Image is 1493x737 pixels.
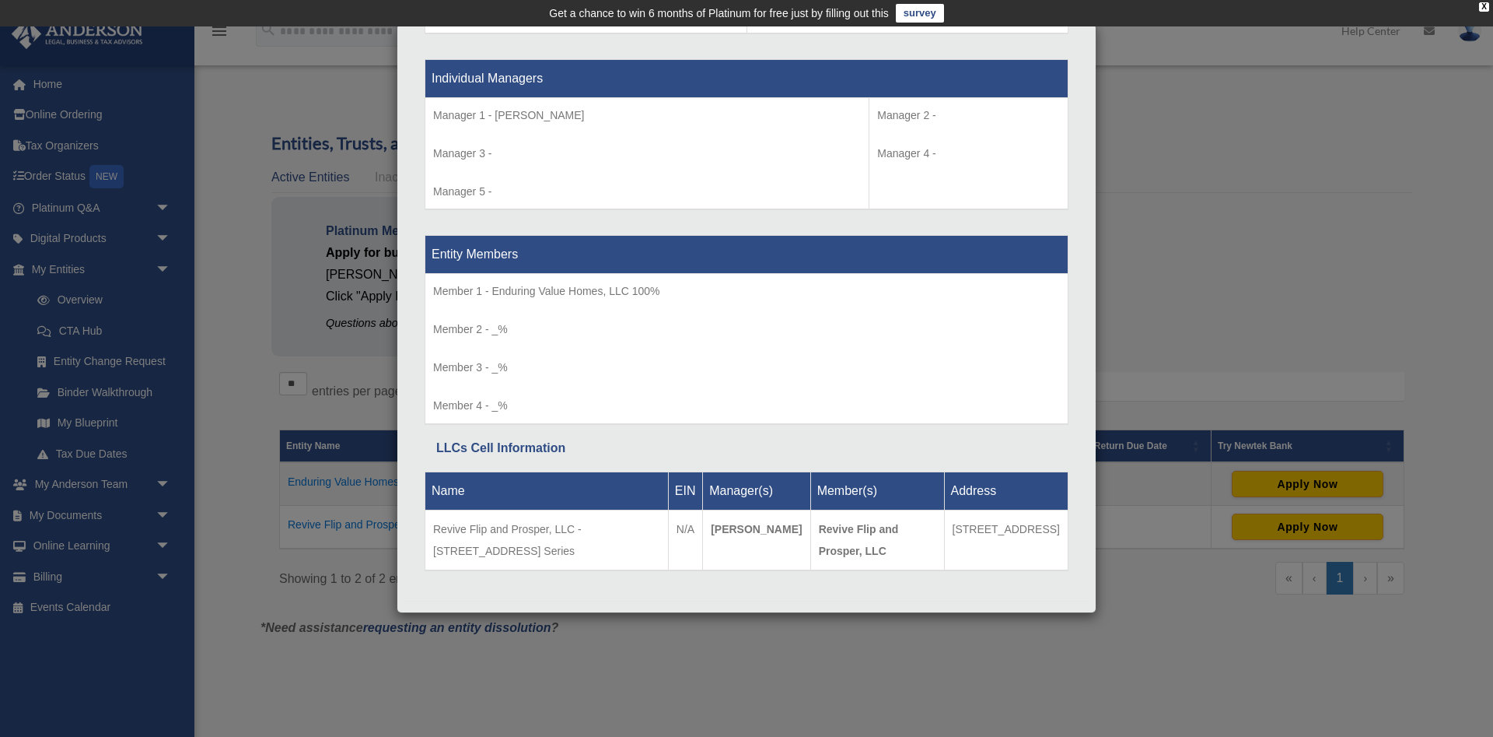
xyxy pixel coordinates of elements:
th: EIN [668,472,702,510]
strong: [PERSON_NAME] [711,523,802,535]
th: Member(s) [810,472,944,510]
p: Manager 5 - [433,182,861,202]
p: Member 1 - Enduring Value Homes, LLC 100% [433,282,1060,301]
p: Manager 2 - [877,106,1060,125]
th: Address [944,472,1068,510]
p: Member 3 - _% [433,358,1060,377]
td: N/A [668,510,702,570]
div: close [1479,2,1489,12]
th: Name [425,472,669,510]
td: [STREET_ADDRESS] [944,510,1068,570]
p: Manager 1 - [PERSON_NAME] [433,106,861,125]
p: Member 2 - _% [433,320,1060,339]
strong: Revive Flip and Prosper, LLC [819,523,899,557]
p: Member 4 - _% [433,396,1060,416]
th: Manager(s) [703,472,810,510]
p: Manager 3 - [433,144,861,163]
td: Revive Flip and Prosper, LLC - [STREET_ADDRESS] Series [425,510,669,570]
th: Entity Members [425,236,1068,274]
th: Individual Managers [425,59,1068,97]
a: survey [896,4,944,23]
div: LLCs Cell Information [436,437,1057,459]
p: Manager 4 - [877,144,1060,163]
div: Get a chance to win 6 months of Platinum for free just by filling out this [549,4,889,23]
